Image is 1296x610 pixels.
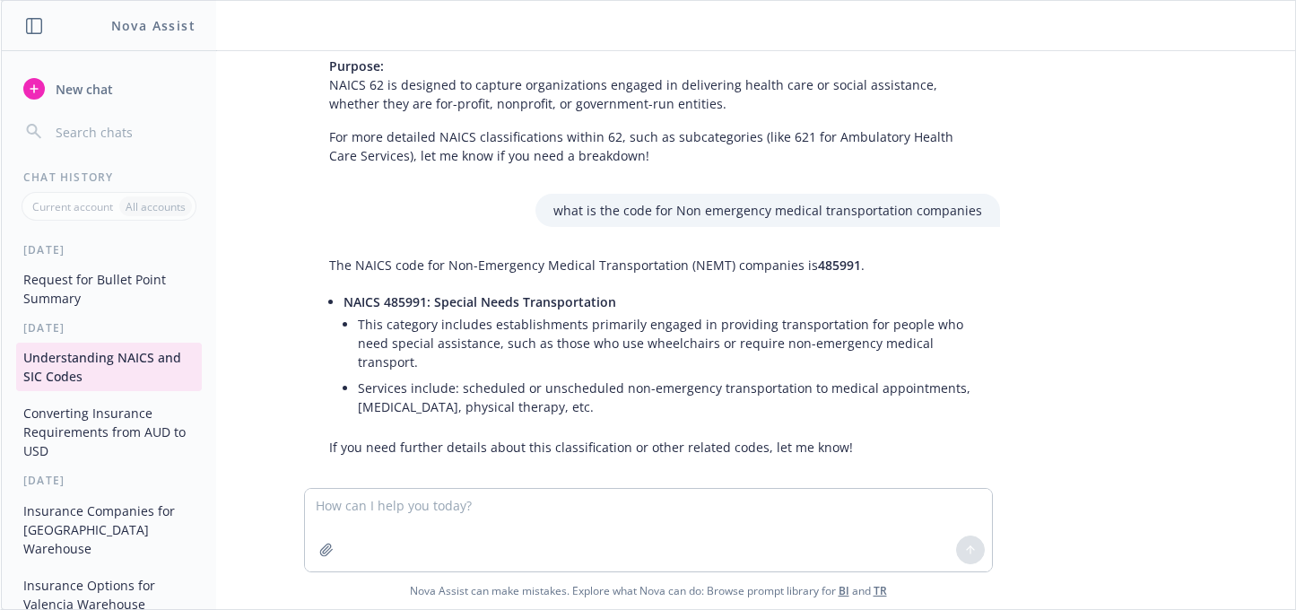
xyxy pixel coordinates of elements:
li: This category includes establishments primarily engaged in providing transportation for people wh... [358,311,982,375]
button: New chat [16,73,202,105]
span: 485991 [818,257,861,274]
p: Current account [32,199,113,214]
div: [DATE] [2,320,216,335]
p: All accounts [126,199,186,214]
a: TR [874,583,887,598]
span: NAICS 485991: Special Needs Transportation [344,293,616,310]
button: Understanding NAICS and SIC Codes [16,343,202,391]
a: BI [839,583,849,598]
li: Services include: scheduled or unscheduled non-emergency transportation to medical appointments, ... [358,375,982,420]
button: Request for Bullet Point Summary [16,265,202,313]
p: NAICS 62 is designed to capture organizations engaged in delivering health care or social assista... [329,57,982,113]
input: Search chats [52,119,195,144]
p: The NAICS code for Non-Emergency Medical Transportation (NEMT) companies is . [329,256,982,274]
div: [DATE] [2,473,216,488]
p: If you need further details about this classification or other related codes, let me know! [329,438,982,457]
p: For more detailed NAICS classifications within 62, such as subcategories (like 621 for Ambulatory... [329,127,982,165]
div: Chat History [2,170,216,185]
span: Nova Assist can make mistakes. Explore what Nova can do: Browse prompt library for and [410,572,887,609]
span: New chat [52,80,113,99]
span: Purpose: [329,57,384,74]
button: Converting Insurance Requirements from AUD to USD [16,398,202,466]
p: what is the code for Non emergency medical transportation companies [553,201,982,220]
h1: Nova Assist [111,16,196,35]
div: [DATE] [2,242,216,257]
button: Insurance Companies for [GEOGRAPHIC_DATA] Warehouse [16,496,202,563]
